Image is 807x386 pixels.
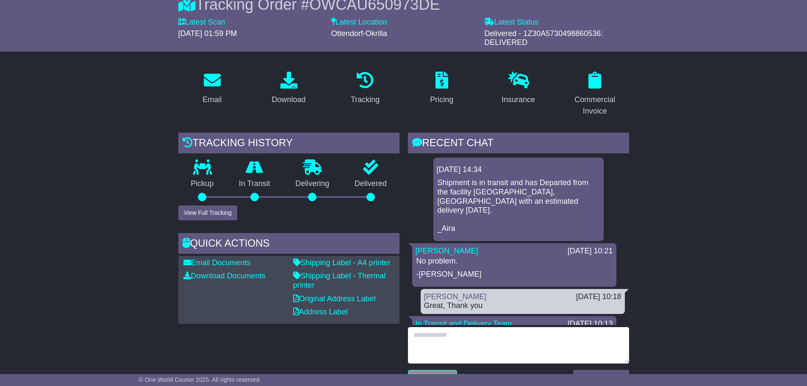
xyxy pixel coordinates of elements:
p: Delivered [342,179,399,189]
div: [DATE] 10:13 [568,319,613,329]
div: Quick Actions [178,233,399,256]
span: Delivered - 1Z30A5730498860536: DELIVERED [484,29,603,47]
label: Latest Location [331,18,387,27]
p: No problem. [416,257,612,266]
a: Address Label [293,308,348,316]
span: © One World Courier 2025. All rights reserved. [139,376,261,383]
p: -[PERSON_NAME] [416,270,612,279]
a: Shipping Label - Thermal printer [293,272,386,289]
a: Pricing [424,69,459,108]
a: Download Documents [183,272,266,280]
a: Shipping Label - A4 printer [293,258,391,267]
div: Email [202,94,222,106]
div: Tracking history [178,133,399,156]
p: Pickup [178,179,227,189]
div: Great, Thank you [424,301,621,311]
div: Pricing [430,94,453,106]
a: In Transit and Delivery Team [416,319,512,328]
a: Email [197,69,227,108]
span: [DATE] 01:59 PM [178,29,237,38]
button: Send a Message [573,370,629,385]
a: Insurance [496,69,541,108]
label: Latest Scan [178,18,225,27]
div: Tracking [351,94,380,106]
div: Download [272,94,305,106]
a: Download [266,69,311,108]
p: Delivering [283,179,342,189]
div: [DATE] 10:21 [568,247,613,256]
a: Email Documents [183,258,251,267]
a: [PERSON_NAME] [416,247,478,255]
div: [DATE] 14:34 [437,165,600,175]
p: Shipment is in transit and has Departed from the facility [GEOGRAPHIC_DATA], [GEOGRAPHIC_DATA] wi... [438,178,599,233]
span: Ottendorf-Okrilla [331,29,387,38]
button: View Full Tracking [178,205,237,220]
div: [DATE] 10:18 [576,292,621,302]
div: Commercial Invoice [566,94,624,117]
div: RECENT CHAT [408,133,629,156]
a: Tracking [345,69,385,108]
div: Insurance [502,94,535,106]
a: Commercial Invoice [561,69,629,120]
label: Latest Status [484,18,538,27]
a: [PERSON_NAME] [424,292,487,301]
p: In Transit [226,179,283,189]
a: Original Address Label [293,294,376,303]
